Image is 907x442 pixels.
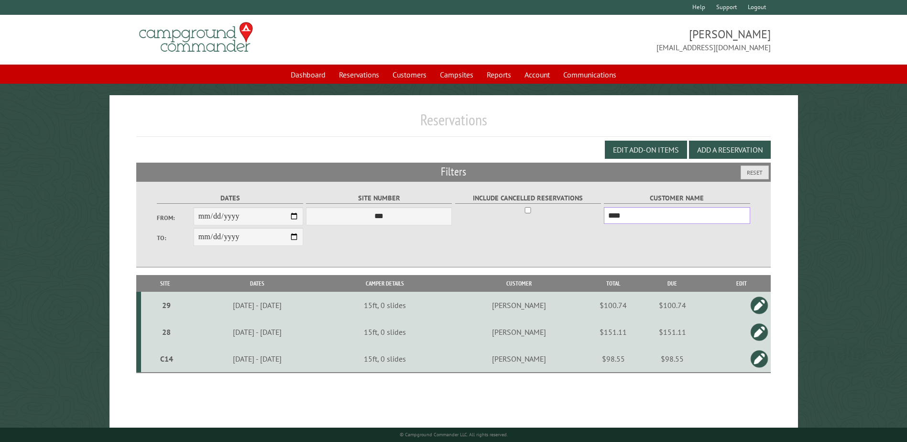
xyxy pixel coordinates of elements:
th: Edit [712,275,771,292]
th: Site [141,275,189,292]
td: $98.55 [594,345,633,373]
a: Communications [557,66,622,84]
th: Dates [189,275,326,292]
a: Reservations [333,66,385,84]
button: Reset [741,166,769,179]
div: 28 [145,327,187,337]
a: Campsites [434,66,479,84]
div: 29 [145,300,187,310]
a: Customers [387,66,432,84]
h1: Reservations [136,110,770,137]
button: Add a Reservation [689,141,771,159]
td: [PERSON_NAME] [444,319,594,345]
a: Dashboard [285,66,331,84]
th: Customer [444,275,594,292]
label: Site Number [306,193,452,204]
th: Total [594,275,633,292]
div: C14 [145,354,187,364]
button: Edit Add-on Items [605,141,687,159]
small: © Campground Commander LLC. All rights reserved. [400,431,508,438]
h2: Filters [136,163,770,181]
a: Account [519,66,556,84]
label: Include Cancelled Reservations [455,193,601,204]
a: Reports [481,66,517,84]
img: Campground Commander [136,19,256,56]
td: 15ft, 0 slides [326,292,444,319]
span: [PERSON_NAME] [EMAIL_ADDRESS][DOMAIN_NAME] [454,26,771,53]
td: $151.11 [594,319,633,345]
td: $98.55 [633,345,712,373]
label: Customer Name [604,193,750,204]
label: From: [157,213,193,222]
div: [DATE] - [DATE] [191,327,324,337]
td: 15ft, 0 slides [326,345,444,373]
td: [PERSON_NAME] [444,292,594,319]
td: $151.11 [633,319,712,345]
div: [DATE] - [DATE] [191,300,324,310]
td: $100.74 [594,292,633,319]
label: To: [157,233,193,243]
th: Camper Details [326,275,444,292]
td: 15ft, 0 slides [326,319,444,345]
td: [PERSON_NAME] [444,345,594,373]
label: Dates [157,193,303,204]
div: [DATE] - [DATE] [191,354,324,364]
td: $100.74 [633,292,712,319]
th: Due [633,275,712,292]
